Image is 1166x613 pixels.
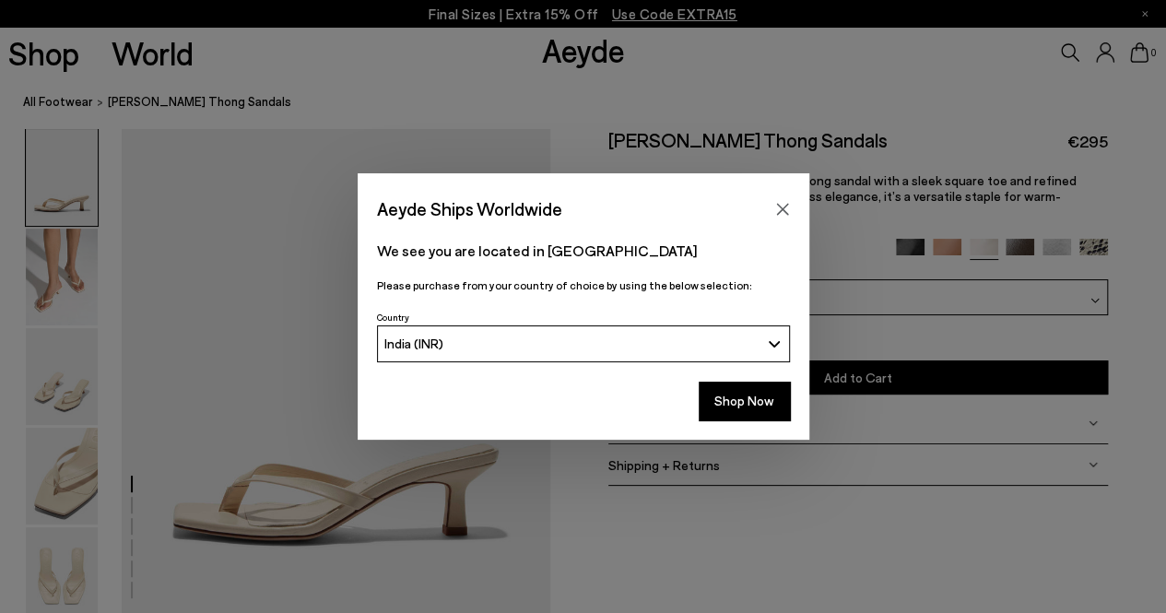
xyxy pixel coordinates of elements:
button: Shop Now [699,382,790,420]
p: We see you are located in [GEOGRAPHIC_DATA] [377,240,790,262]
span: Aeyde Ships Worldwide [377,193,562,225]
button: Close [769,195,796,223]
span: India (INR) [384,336,443,351]
p: Please purchase from your country of choice by using the below selection: [377,277,790,294]
span: Country [377,312,409,323]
